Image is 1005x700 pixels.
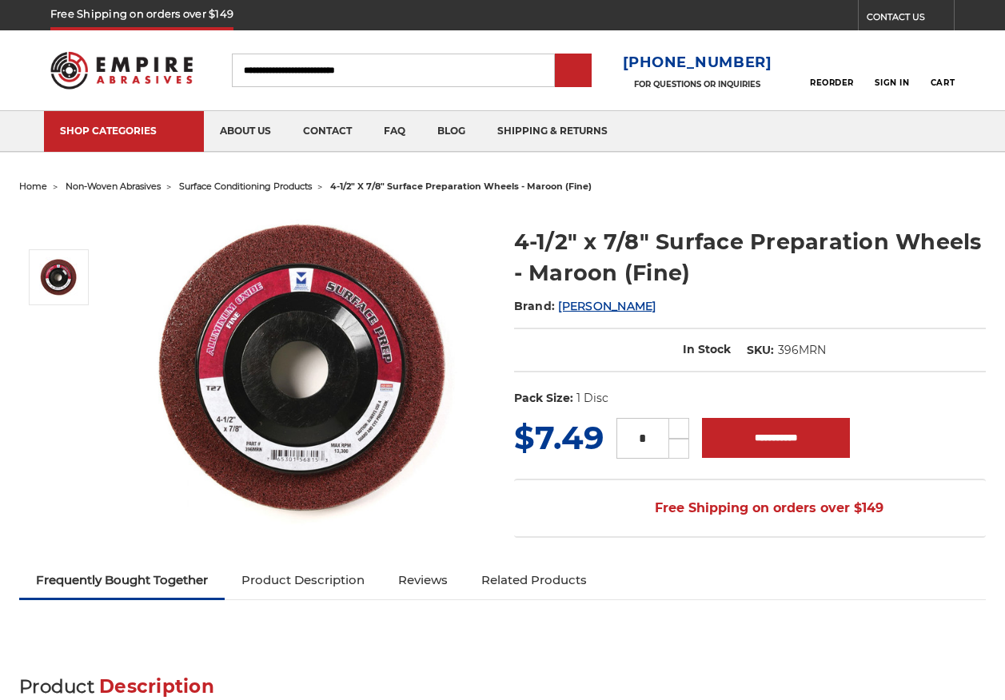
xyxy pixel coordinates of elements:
[381,563,465,598] a: Reviews
[747,342,774,359] dt: SKU:
[179,181,312,192] a: surface conditioning products
[99,675,214,698] span: Description
[875,78,909,88] span: Sign In
[50,42,193,98] img: Empire Abrasives
[66,181,161,192] a: non-woven abrasives
[368,111,421,152] a: faq
[514,390,573,407] dt: Pack Size:
[683,342,731,356] span: In Stock
[204,111,287,152] a: about us
[225,563,381,598] a: Product Description
[421,111,481,152] a: blog
[19,563,225,598] a: Frequently Bought Together
[778,342,826,359] dd: 396MRN
[287,111,368,152] a: contact
[931,78,955,88] span: Cart
[558,299,656,313] a: [PERSON_NAME]
[514,226,986,288] h1: 4-1/2" x 7/8" Surface Preparation Wheels - Maroon (Fine)
[514,418,604,457] span: $7.49
[19,181,47,192] a: home
[330,181,592,192] span: 4-1/2" x 7/8" surface preparation wheels - maroon (fine)
[931,53,955,88] a: Cart
[616,492,883,524] span: Free Shipping on orders over $149
[810,53,854,87] a: Reorder
[481,111,624,152] a: shipping & returns
[39,257,79,297] img: Maroon Surface Prep Disc
[867,8,954,30] a: CONTACT US
[623,79,772,89] p: FOR QUESTIONS OR INQUIRIES
[576,390,608,407] dd: 1 Disc
[19,675,94,698] span: Product
[514,299,556,313] span: Brand:
[60,125,188,137] div: SHOP CATEGORIES
[623,51,772,74] a: [PHONE_NUMBER]
[148,209,468,529] img: Maroon Surface Prep Disc
[465,563,604,598] a: Related Products
[810,78,854,88] span: Reorder
[557,55,589,87] input: Submit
